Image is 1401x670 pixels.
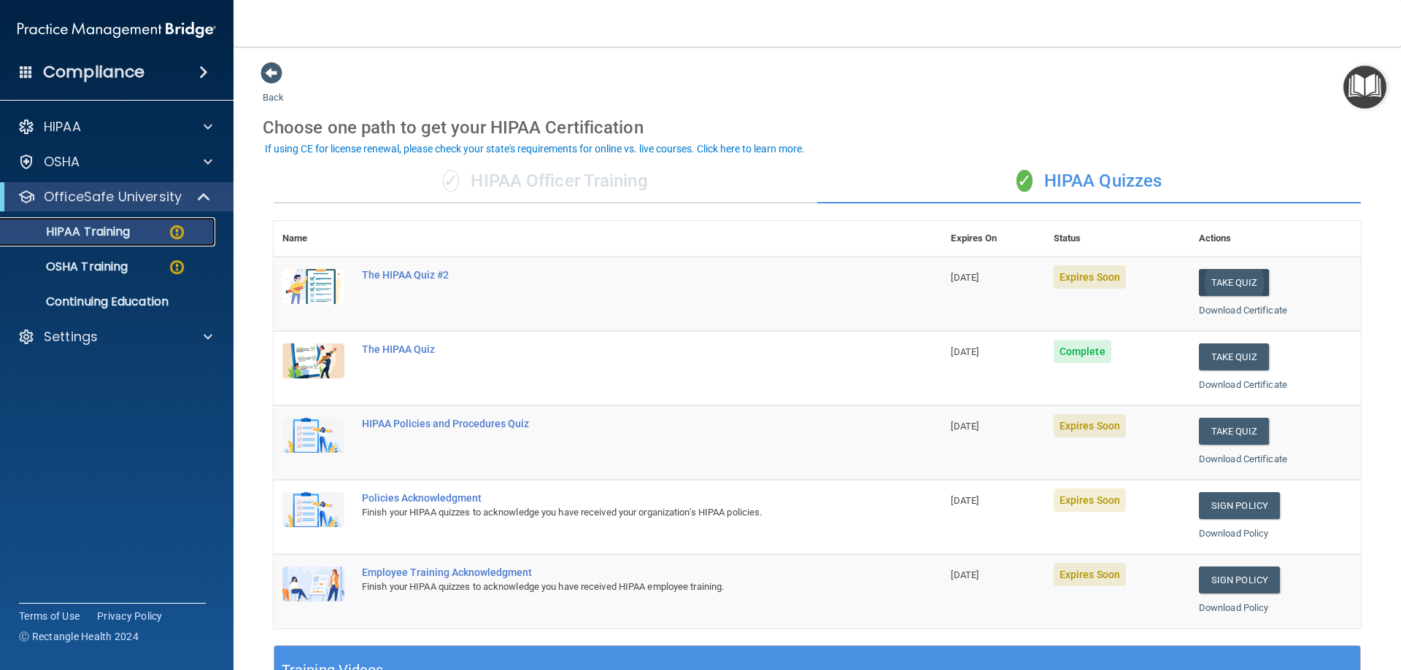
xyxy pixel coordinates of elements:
button: If using CE for license renewal, please check your state's requirements for online vs. live cours... [263,141,807,156]
div: Employee Training Acknowledgment [362,566,869,578]
a: Privacy Policy [97,609,163,623]
span: Expires Soon [1054,563,1126,586]
th: Name [274,221,353,257]
a: Settings [18,328,212,346]
a: Sign Policy [1199,492,1280,519]
div: The HIPAA Quiz #2 [362,269,869,281]
th: Status [1045,221,1190,257]
span: Complete [1054,340,1111,363]
a: OfficeSafe University [18,188,212,206]
p: OfficeSafe University [44,188,182,206]
span: ✓ [1016,170,1033,192]
th: Expires On [942,221,1044,257]
div: Finish your HIPAA quizzes to acknowledge you have received your organization’s HIPAA policies. [362,504,869,521]
span: Expires Soon [1054,414,1126,437]
a: Download Certificate [1199,453,1287,464]
div: Choose one path to get your HIPAA Certification [263,106,1372,149]
button: Open Resource Center [1343,66,1386,109]
span: [DATE] [951,346,979,357]
span: ✓ [443,170,459,192]
a: Terms of Use [19,609,80,623]
a: Download Policy [1199,528,1269,539]
a: Download Certificate [1199,379,1287,390]
span: Expires Soon [1054,265,1126,289]
span: Expires Soon [1054,488,1126,512]
a: Download Certificate [1199,305,1287,316]
div: If using CE for license renewal, please check your state's requirements for online vs. live cours... [265,144,805,154]
p: OSHA [44,153,80,171]
p: OSHA Training [9,260,128,274]
a: OSHA [18,153,212,171]
span: [DATE] [951,569,979,580]
a: HIPAA [18,118,212,136]
span: [DATE] [951,272,979,283]
img: PMB logo [18,15,216,44]
img: warning-circle.0cc9ac19.png [168,258,186,276]
a: Back [263,74,284,103]
button: Take Quiz [1199,418,1269,445]
div: The HIPAA Quiz [362,343,869,355]
div: HIPAA Officer Training [274,160,817,203]
p: Continuing Education [9,295,209,309]
span: [DATE] [951,421,979,432]
a: Download Policy [1199,602,1269,613]
div: Finish your HIPAA quizzes to acknowledge you have received HIPAA employee training. [362,578,869,596]
th: Actions [1190,221,1361,257]
div: HIPAA Policies and Procedures Quiz [362,418,869,429]
a: Sign Policy [1199,566,1280,593]
p: HIPAA Training [9,225,130,239]
span: [DATE] [951,495,979,506]
div: Policies Acknowledgment [362,492,869,504]
div: HIPAA Quizzes [817,160,1361,203]
p: HIPAA [44,118,81,136]
span: Ⓒ Rectangle Health 2024 [19,629,139,644]
button: Take Quiz [1199,269,1269,296]
img: warning-circle.0cc9ac19.png [168,223,186,241]
p: Settings [44,328,98,346]
h4: Compliance [43,62,144,82]
button: Take Quiz [1199,343,1269,370]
